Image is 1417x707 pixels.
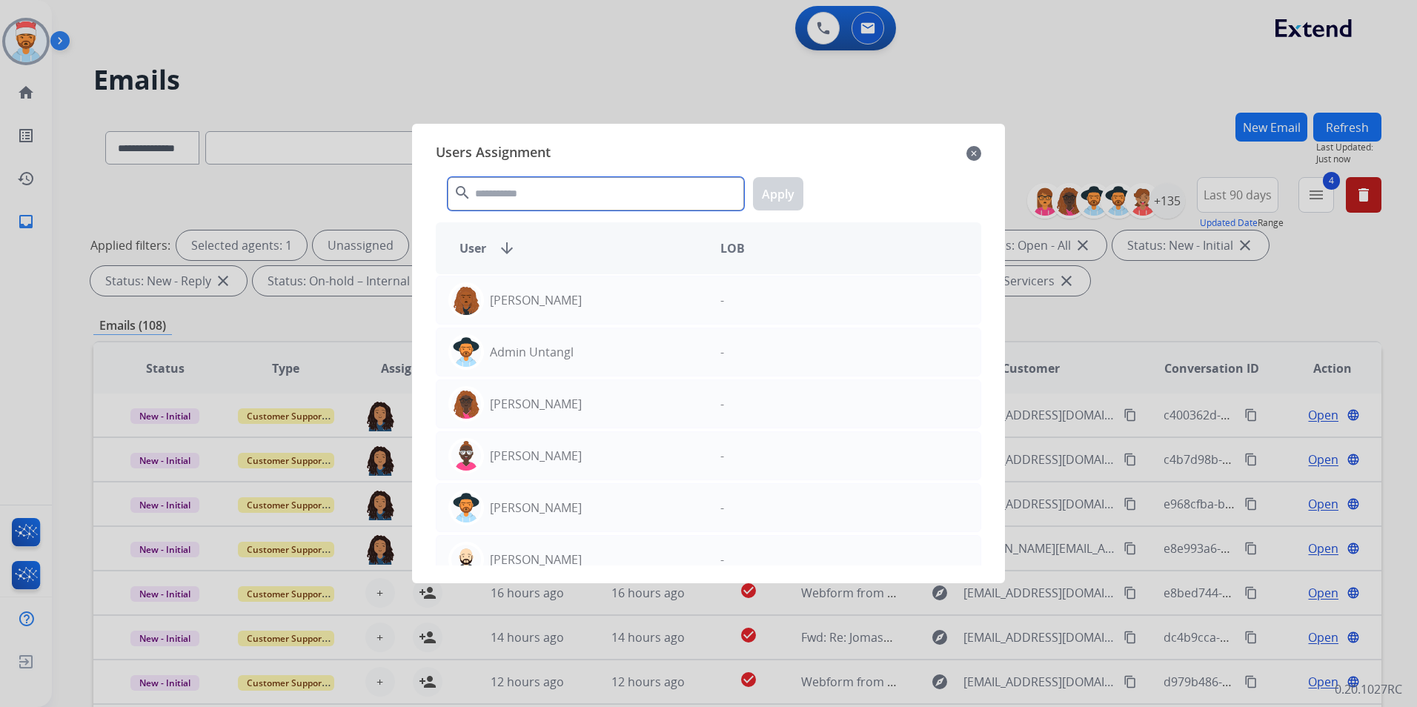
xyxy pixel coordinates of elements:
mat-icon: close [966,145,981,162]
p: [PERSON_NAME] [490,551,582,568]
p: - [720,291,724,309]
p: [PERSON_NAME] [490,499,582,517]
p: - [720,447,724,465]
span: LOB [720,239,745,257]
p: [PERSON_NAME] [490,395,582,413]
mat-icon: arrow_downward [498,239,516,257]
span: Users Assignment [436,142,551,165]
button: Apply [753,177,803,210]
p: [PERSON_NAME] [490,447,582,465]
p: [PERSON_NAME] [490,291,582,309]
div: User [448,239,708,257]
p: - [720,343,724,361]
p: Admin Untangl [490,343,574,361]
p: - [720,395,724,413]
p: - [720,551,724,568]
p: - [720,499,724,517]
mat-icon: search [454,184,471,202]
